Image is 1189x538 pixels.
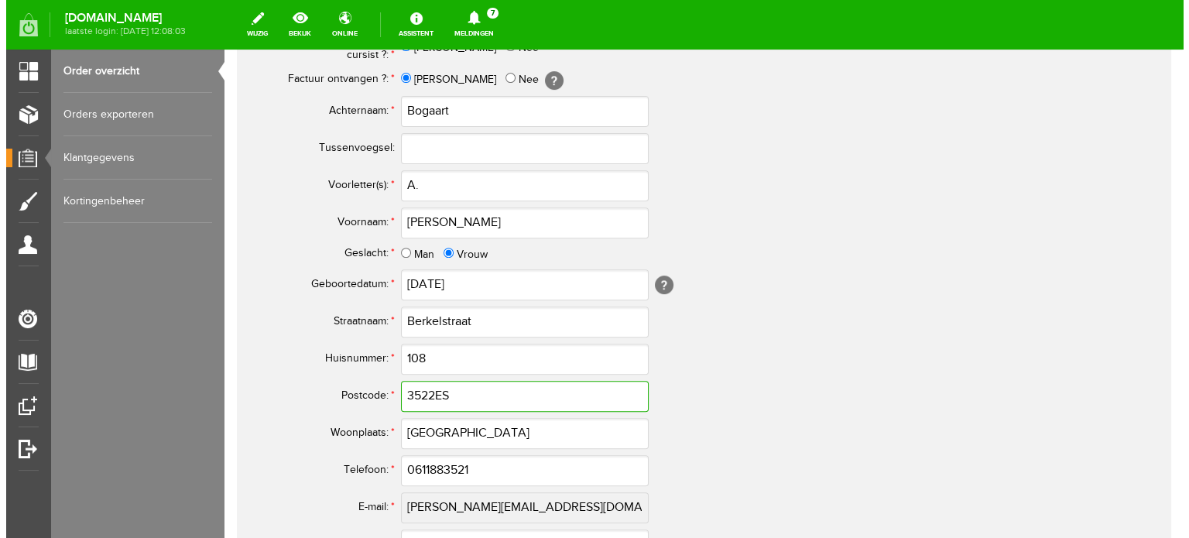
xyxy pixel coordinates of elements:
[117,340,164,352] span: Postcode:
[57,180,206,223] a: Kortingenbeheer
[430,226,449,245] span: [?]
[59,27,180,36] span: laatste login: [DATE] 12:08:03
[105,55,164,67] span: Achternaam:
[176,220,424,251] input: Geboortedatum geschreven als dag/maand/jaar
[57,93,206,136] a: Orders exporteren
[113,166,164,179] span: Voornaam:
[63,23,164,36] span: Factuur ontvangen ?:
[294,22,314,39] label: Nee
[481,8,492,19] span: 7
[383,8,437,42] a: Assistent
[439,8,497,42] a: Meldingen7
[57,136,206,180] a: Klantgegevens
[109,266,164,278] span: Straatnaam:
[106,377,164,389] span: Woonplaats:
[232,197,263,214] label: Vrouw
[320,22,339,40] span: [?]
[59,14,180,22] strong: [DOMAIN_NAME]
[120,197,164,210] span: Geslacht:
[101,303,164,315] span: Huisnummer:
[134,451,164,464] span: E-mail:
[119,414,164,427] span: Telefoon:
[57,50,206,93] a: Order overzicht
[231,8,271,42] a: wijzig
[273,8,314,42] a: bekijk
[104,129,164,142] span: Voorletter(s):
[94,92,170,105] span: Tussenvoegsel:
[190,22,272,39] label: [PERSON_NAME]
[190,197,210,214] label: Man
[317,8,361,42] a: online
[87,228,164,241] span: Geboortedatum:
